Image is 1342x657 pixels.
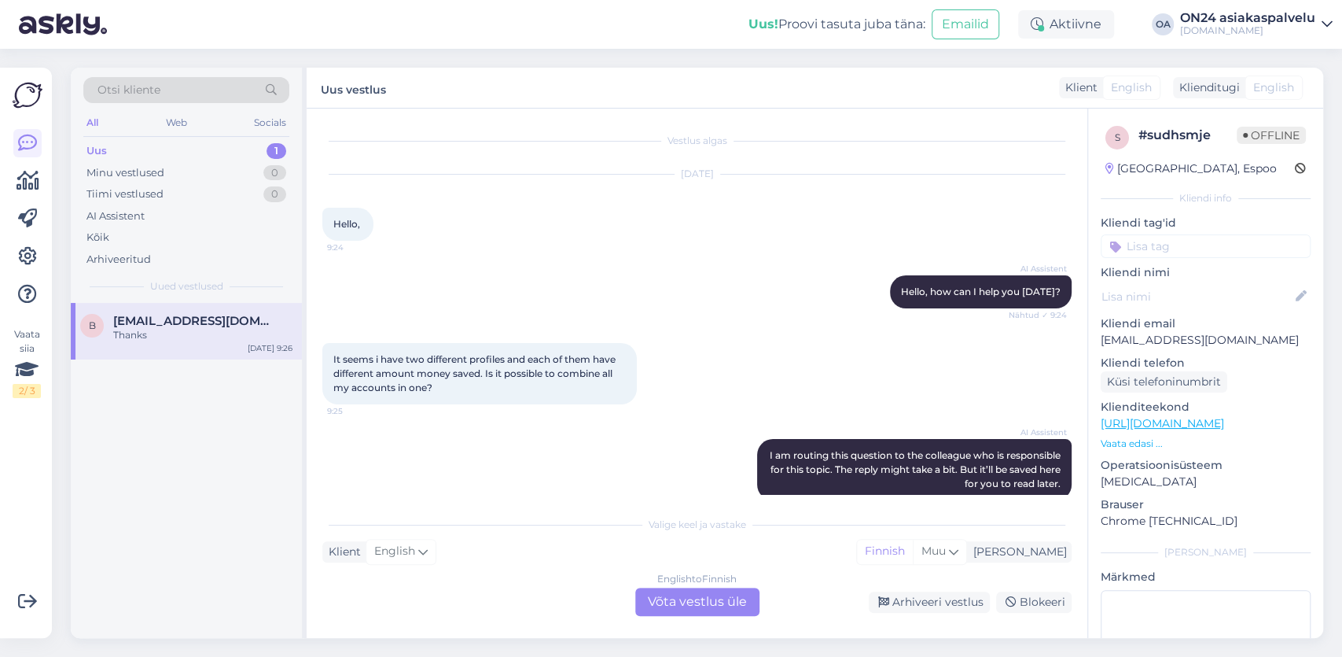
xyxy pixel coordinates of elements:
[113,314,277,328] span: Berfinbogan@gmail.com
[1101,569,1311,585] p: Märkmed
[13,80,42,110] img: Askly Logo
[1101,234,1311,258] input: Lisa tag
[748,17,778,31] b: Uus!
[1101,457,1311,474] p: Operatsioonisüsteem
[1008,426,1067,438] span: AI Assistent
[967,544,1067,560] div: [PERSON_NAME]
[996,592,1072,613] div: Blokeeri
[1008,263,1067,275] span: AI Assistent
[321,77,386,98] label: Uus vestlus
[1101,399,1311,415] p: Klienditeekond
[901,286,1061,297] span: Hello, how can I help you [DATE]?
[1101,332,1311,349] p: [EMAIL_ADDRESS][DOMAIN_NAME]
[150,279,223,293] span: Uued vestlused
[1101,545,1311,559] div: [PERSON_NAME]
[327,405,386,417] span: 9:25
[1059,79,1097,96] div: Klient
[1101,437,1311,451] p: Vaata edasi ...
[327,242,386,253] span: 9:24
[1237,127,1306,144] span: Offline
[113,328,292,342] div: Thanks
[333,353,618,393] span: It seems i have two different profiles and each of them have different amount money saved. Is it ...
[263,186,286,202] div: 0
[13,384,41,398] div: 2 / 3
[322,134,1072,148] div: Vestlus algas
[1101,513,1311,530] p: Chrome [TECHNICAL_ID]
[1101,496,1311,513] p: Brauser
[251,113,289,133] div: Socials
[97,82,160,98] span: Otsi kliente
[1101,316,1311,332] p: Kliendi email
[83,113,101,133] div: All
[86,252,151,268] div: Arhiveeritud
[1105,161,1277,177] div: [GEOGRAPHIC_DATA], Espoo
[869,592,990,613] div: Arhiveeri vestlus
[1018,10,1114,39] div: Aktiivne
[1101,215,1311,231] p: Kliendi tag'id
[1101,474,1311,490] p: [MEDICAL_DATA]
[1101,288,1292,305] input: Lisa nimi
[163,113,190,133] div: Web
[1253,79,1294,96] span: English
[1101,416,1224,430] a: [URL][DOMAIN_NAME]
[86,230,109,245] div: Kõik
[1180,24,1315,37] div: [DOMAIN_NAME]
[1180,12,1315,24] div: ON24 asiakaspalvelu
[86,209,145,224] div: AI Assistent
[1101,371,1227,393] div: Küsi telefoninumbrit
[86,143,107,159] div: Uus
[1111,79,1152,96] span: English
[921,544,946,558] span: Muu
[1138,126,1237,145] div: # sudhsmje
[13,327,41,398] div: Vaata siia
[932,9,999,39] button: Emailid
[374,543,415,560] span: English
[1180,12,1333,37] a: ON24 asiakaspalvelu[DOMAIN_NAME]
[1008,309,1067,321] span: Nähtud ✓ 9:24
[1152,13,1174,35] div: OA
[248,342,292,354] div: [DATE] 9:26
[1101,191,1311,205] div: Kliendi info
[322,167,1072,181] div: [DATE]
[635,588,759,616] div: Võta vestlus üle
[657,572,737,586] div: English to Finnish
[89,319,96,331] span: B
[1101,355,1311,371] p: Kliendi telefon
[1101,264,1311,281] p: Kliendi nimi
[86,165,164,181] div: Minu vestlused
[333,218,360,230] span: Hello,
[1115,131,1120,143] span: s
[748,15,925,34] div: Proovi tasuta juba täna:
[857,540,913,563] div: Finnish
[322,518,1072,532] div: Valige keel ja vastake
[770,449,1063,489] span: I am routing this question to the colleague who is responsible for this topic. The reply might ta...
[263,165,286,181] div: 0
[1173,79,1240,96] div: Klienditugi
[322,544,361,560] div: Klient
[267,143,286,159] div: 1
[86,186,164,202] div: Tiimi vestlused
